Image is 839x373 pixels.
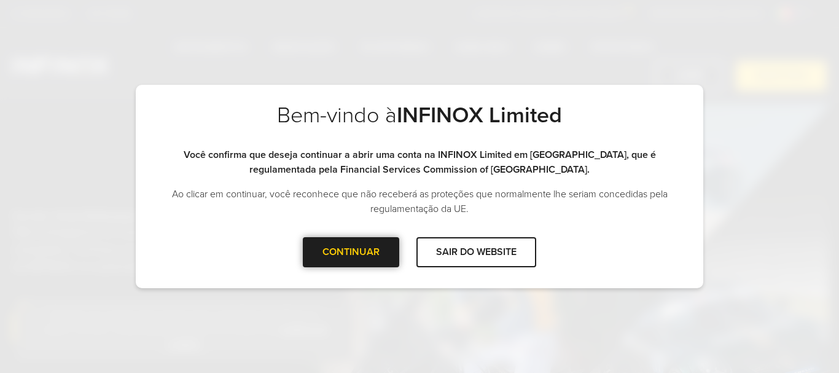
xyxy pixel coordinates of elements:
[397,102,562,128] strong: INFINOX Limited
[160,102,679,147] h2: Bem-vindo à
[160,187,679,216] p: Ao clicar em continuar, você reconhece que não receberá as proteções que normalmente lhe seriam c...
[184,149,656,176] strong: Você confirma que deseja continuar a abrir uma conta na INFINOX Limited em [GEOGRAPHIC_DATA], que...
[416,237,536,267] div: SAIR DO WEBSITE
[303,237,399,267] div: CONTINUAR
